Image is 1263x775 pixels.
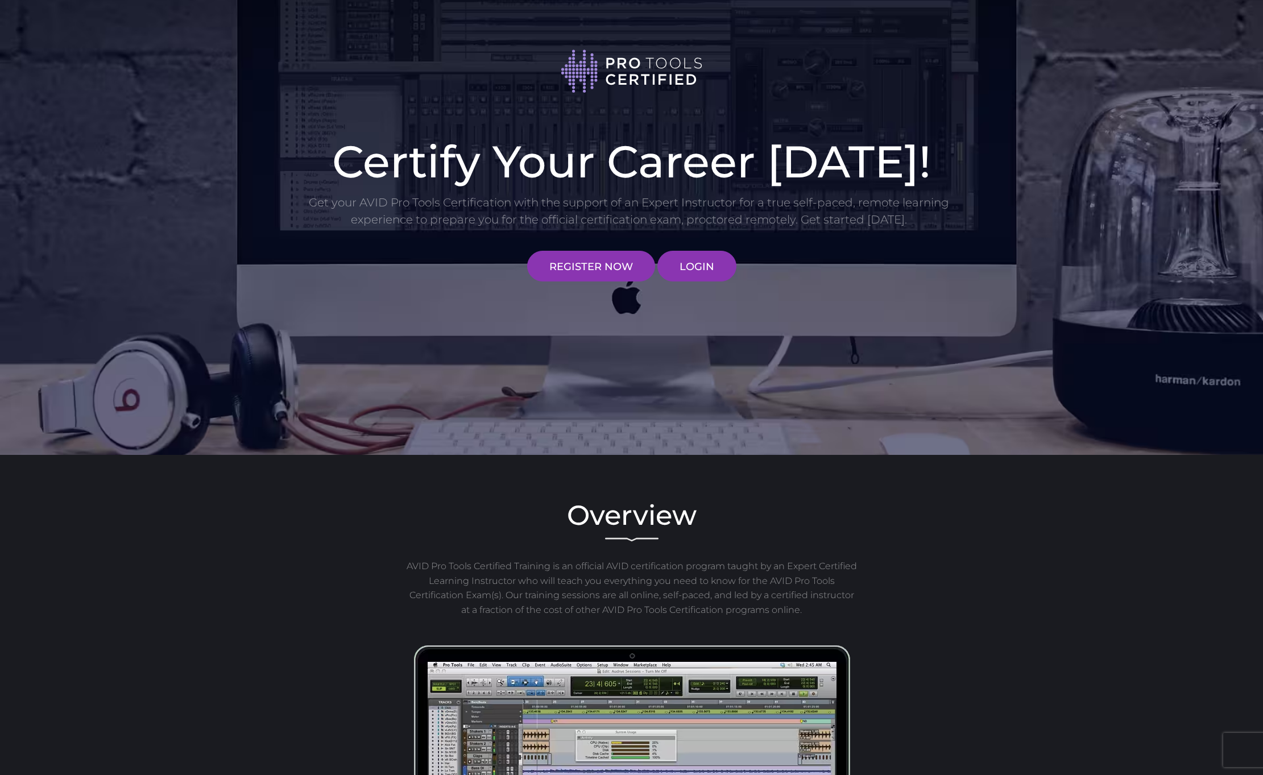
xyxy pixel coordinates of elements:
[405,559,859,617] p: AVID Pro Tools Certified Training is an official AVID certification program taught by an Expert C...
[308,194,950,228] p: Get your AVID Pro Tools Certification with the support of an Expert Instructor for a true self-pa...
[657,251,736,281] a: LOGIN
[527,251,655,281] a: REGISTER NOW
[308,139,956,184] h1: Certify Your Career [DATE]!
[605,537,659,542] img: decorative line
[308,502,956,529] h2: Overview
[561,48,703,94] img: Pro Tools Certified logo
